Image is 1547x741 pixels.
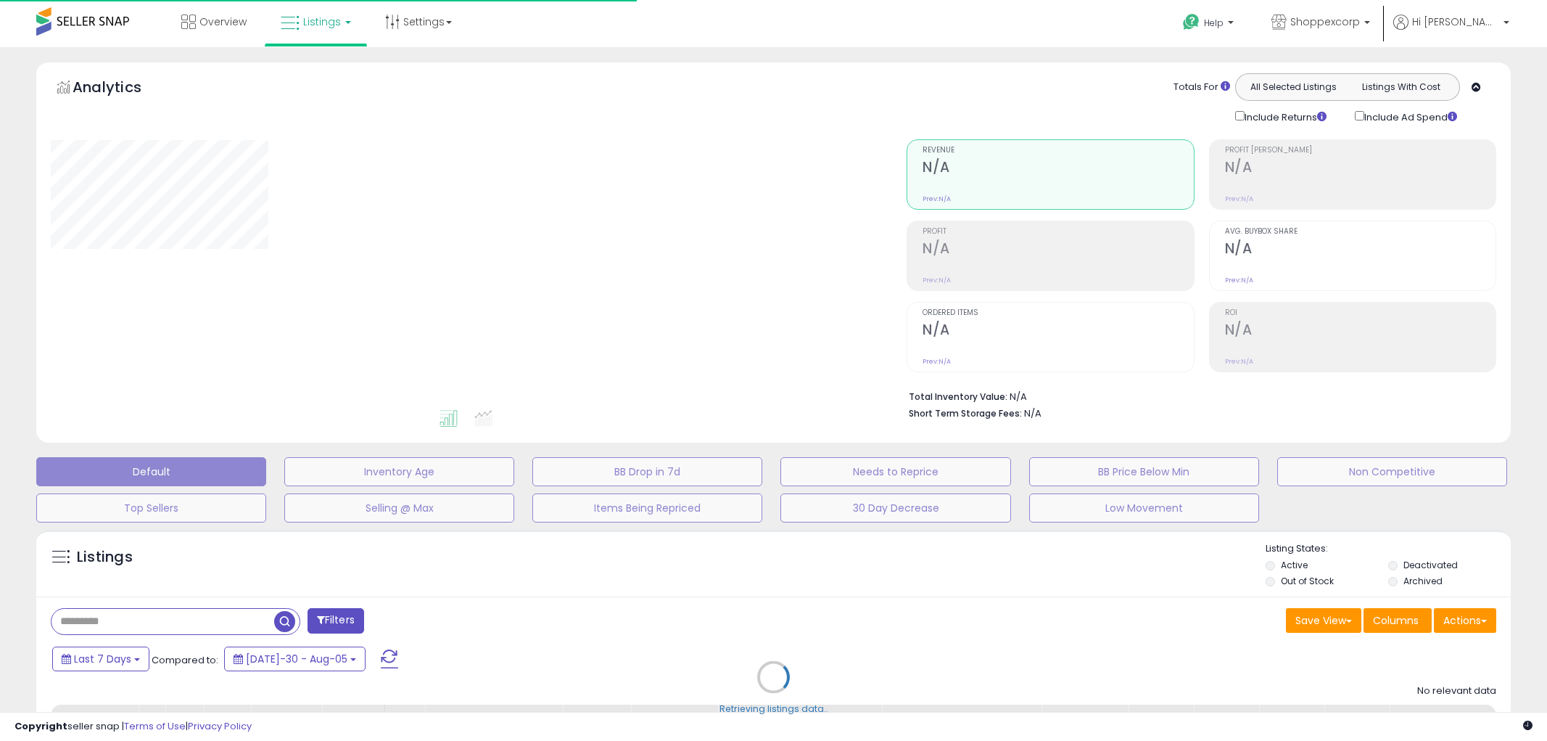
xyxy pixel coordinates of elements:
small: Prev: N/A [1225,357,1253,366]
button: Non Competitive [1277,457,1507,486]
small: Prev: N/A [923,276,951,284]
h2: N/A [923,159,1193,179]
span: Profit [PERSON_NAME] [1225,147,1496,155]
li: N/A [909,387,1485,404]
button: All Selected Listings [1239,78,1348,97]
small: Prev: N/A [1225,195,1253,203]
div: Totals For [1173,81,1230,94]
div: Retrieving listings data.. [719,703,828,716]
div: Include Returns [1224,108,1344,125]
span: Shoppexcorp [1290,15,1360,29]
span: Listings [303,15,341,29]
button: Needs to Reprice [780,457,1010,486]
h5: Analytics [73,77,170,101]
strong: Copyright [15,719,67,733]
h2: N/A [923,240,1193,260]
span: ROI [1225,309,1496,317]
button: 30 Day Decrease [780,494,1010,523]
div: seller snap | | [15,720,252,734]
span: Avg. Buybox Share [1225,228,1496,236]
b: Short Term Storage Fees: [909,407,1022,419]
span: Ordered Items [923,309,1193,317]
a: Hi [PERSON_NAME] [1393,15,1509,47]
a: Help [1171,2,1248,47]
span: Hi [PERSON_NAME] [1412,15,1499,29]
button: BB Price Below Min [1029,457,1259,486]
button: Default [36,457,266,486]
span: Help [1204,17,1224,29]
h2: N/A [1225,322,1496,341]
small: Prev: N/A [923,357,951,366]
button: Selling @ Max [284,494,514,523]
button: Listings With Cost [1347,78,1455,97]
button: BB Drop in 7d [532,457,762,486]
div: Include Ad Spend [1344,108,1480,125]
button: Items Being Repriced [532,494,762,523]
span: N/A [1024,406,1041,420]
button: Inventory Age [284,457,514,486]
h2: N/A [1225,159,1496,179]
h2: N/A [1225,240,1496,260]
h2: N/A [923,322,1193,341]
small: Prev: N/A [1225,276,1253,284]
span: Overview [199,15,247,29]
small: Prev: N/A [923,195,951,203]
i: Get Help [1182,13,1200,31]
span: Profit [923,228,1193,236]
button: Low Movement [1029,494,1259,523]
span: Revenue [923,147,1193,155]
b: Total Inventory Value: [909,390,1007,403]
button: Top Sellers [36,494,266,523]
